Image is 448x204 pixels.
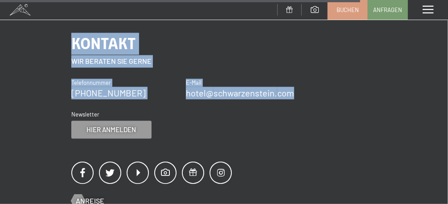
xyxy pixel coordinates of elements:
span: Newsletter [71,111,99,118]
span: Anfragen [374,6,403,14]
a: hotel@schwarzenstein.com [186,88,294,99]
a: Anfragen [368,0,407,19]
span: Telefonnummer [71,79,111,87]
span: Wir beraten Sie gerne [71,57,152,66]
span: Buchen [337,6,359,14]
span: E-Mail [186,79,201,87]
a: [PHONE_NUMBER] [71,88,146,99]
span: Hier anmelden [87,125,136,135]
a: Buchen [328,0,367,19]
span: Kontakt [71,35,136,53]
